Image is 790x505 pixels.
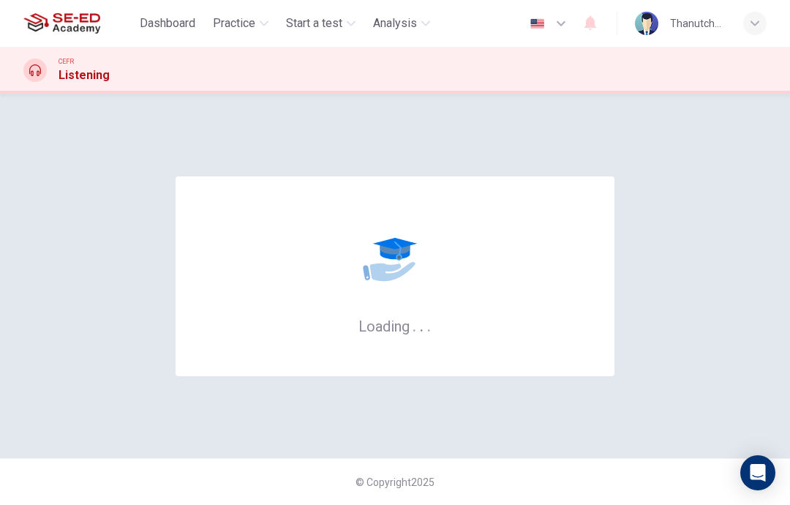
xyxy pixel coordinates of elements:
[358,316,432,335] h6: Loading
[207,10,274,37] button: Practice
[280,10,361,37] button: Start a test
[286,15,342,32] span: Start a test
[426,313,432,337] h6: .
[367,10,436,37] button: Analysis
[23,9,100,38] img: SE-ED Academy logo
[412,313,417,337] h6: .
[528,18,546,29] img: en
[740,455,775,490] div: Open Intercom Messenger
[23,9,134,38] a: SE-ED Academy logo
[140,15,195,32] span: Dashboard
[59,67,110,84] h1: Listening
[134,10,201,37] button: Dashboard
[59,56,74,67] span: CEFR
[355,476,434,488] span: © Copyright 2025
[419,313,424,337] h6: .
[213,15,255,32] span: Practice
[635,12,658,35] img: Profile picture
[373,15,417,32] span: Analysis
[670,15,726,32] div: Thanutchaphon Butdee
